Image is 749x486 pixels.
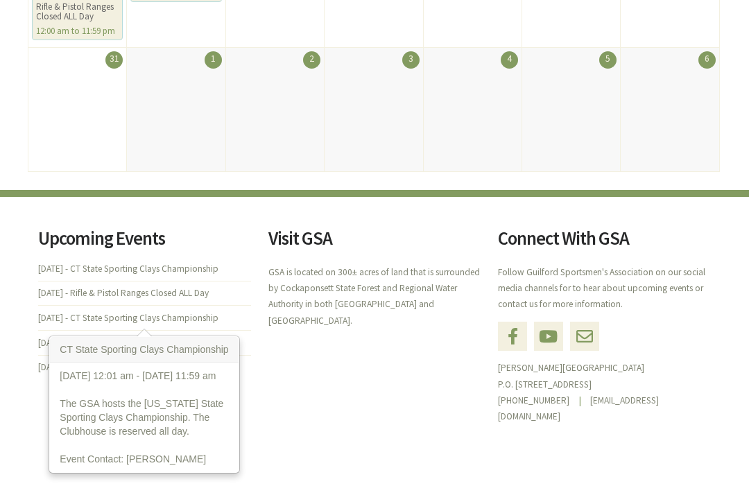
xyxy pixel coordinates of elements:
div: 12:00 am to 11:59 pm [36,26,119,36]
h3: CT State Sporting Clays Championship [50,337,239,363]
div: 4 [501,51,518,69]
div: Rifle & Pistol Ranges Closed ALL Day [36,2,119,21]
div: 1 [205,51,222,69]
div: 6 [698,51,716,69]
a: [PHONE_NUMBER] [498,394,569,406]
p: P.O. [STREET_ADDRESS] [498,360,711,424]
a: [PERSON_NAME][GEOGRAPHIC_DATA] [498,362,644,374]
li: [DATE] - CT State Sporting Clays Championship [38,305,251,330]
li: [DATE] - Pistol Caliber Carbine Shoot [38,355,251,380]
div: 2 [303,51,320,69]
li: [DATE] - Rifle & Pistol Ranges Closed ALL Day [38,281,251,306]
div: 31 [105,51,123,69]
li: [DATE] - Centerfire Pistol/Revolver Open Plate Shoot [38,330,251,355]
div: [DATE] 12:01 am - [DATE] 11:59 am The GSA hosts the [US_STATE] State Sporting Clays Championship.... [50,363,239,472]
h2: Connect With GSA [498,229,711,248]
span: | [569,394,590,406]
p: GSA is located on 300± acres of land that is surrounded by Cockaponsett State Forest and Regional... [268,264,481,329]
div: 5 [599,51,617,69]
p: Follow Guilford Sportsmen's Association on our social media channels for to hear about upcoming e... [498,264,711,313]
h2: Visit GSA [268,229,481,248]
li: [DATE] - CT State Sporting Clays Championship [38,264,251,281]
div: 3 [402,51,420,69]
h2: Upcoming Events [38,229,251,248]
